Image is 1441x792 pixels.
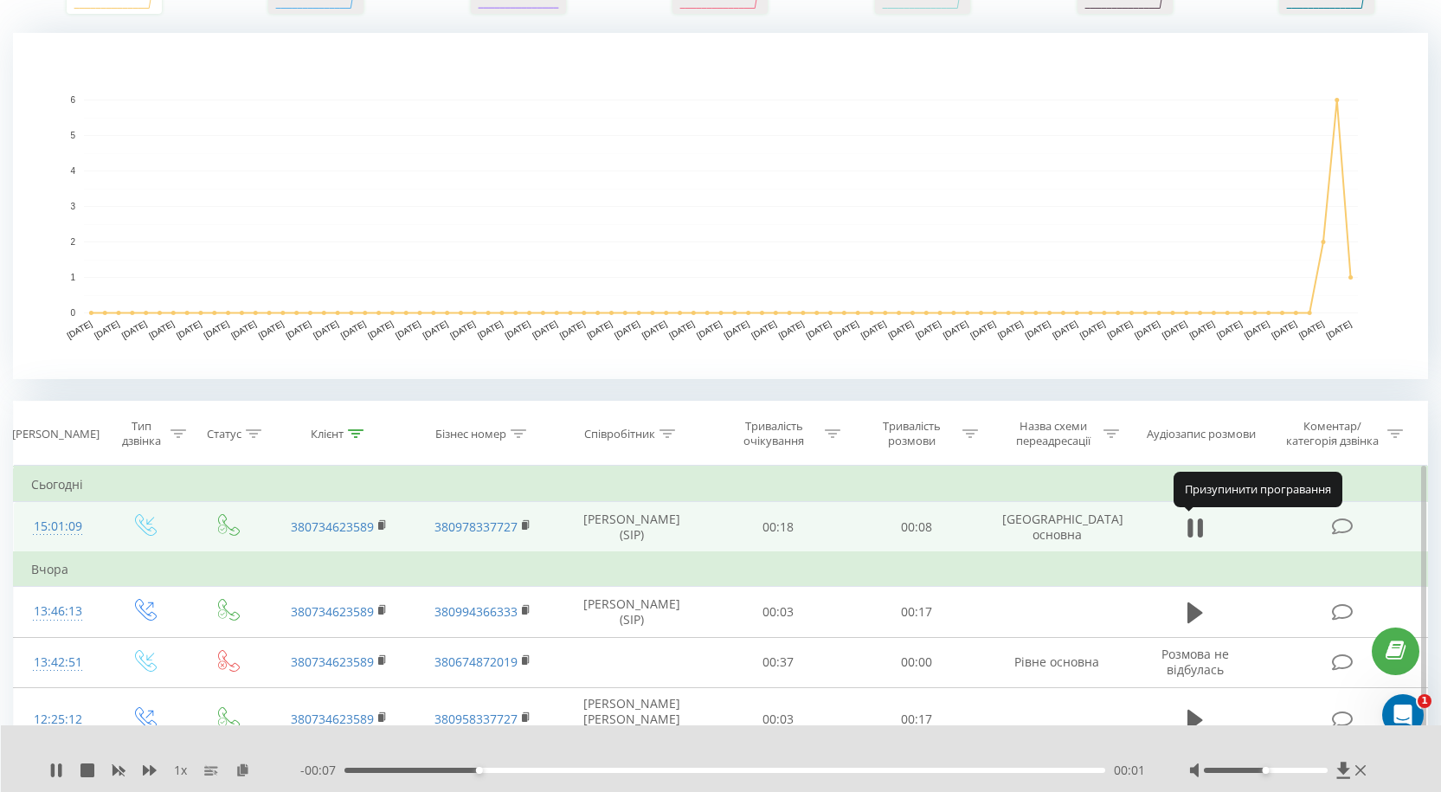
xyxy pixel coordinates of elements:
text: [DATE] [695,319,724,340]
text: 0 [70,308,75,318]
text: [DATE] [147,319,176,340]
text: [DATE] [394,319,422,340]
td: Сьогодні [14,467,1428,502]
div: 12:25:12 [31,703,85,737]
td: 00:00 [847,637,986,687]
a: 380734623589 [291,518,374,535]
div: Тип дзвінка [117,419,165,448]
td: 00:08 [847,502,986,553]
a: 380994366333 [434,603,518,620]
a: 380734623589 [291,711,374,727]
span: 1 [1418,694,1431,708]
a: 380978337727 [434,518,518,535]
div: Призупинити програвання [1174,472,1342,506]
td: 00:03 [709,587,847,637]
text: [DATE] [531,319,559,340]
text: 6 [70,95,75,105]
text: [DATE] [448,319,477,340]
div: Аудіозапис розмови [1147,427,1256,441]
text: [DATE] [585,319,614,340]
text: [DATE] [1325,319,1354,340]
td: Вчора [14,552,1428,587]
td: 00:18 [709,502,847,553]
a: 380734623589 [291,654,374,670]
text: [DATE] [640,319,669,340]
text: [DATE] [175,319,203,340]
text: [DATE] [366,319,395,340]
text: [DATE] [667,319,696,340]
text: [DATE] [1024,319,1052,340]
text: [DATE] [203,319,231,340]
svg: A chart. [13,33,1428,379]
div: Тривалість розмови [865,419,958,448]
text: [DATE] [1243,319,1271,340]
text: [DATE] [942,319,970,340]
text: [DATE] [284,319,312,340]
div: Accessibility label [476,767,483,774]
td: [PERSON_NAME] (SIP) [555,587,710,637]
div: Коментар/категорія дзвінка [1282,419,1383,448]
text: [DATE] [832,319,860,340]
a: 380674872019 [434,654,518,670]
span: - 00:07 [300,762,344,779]
span: Розмова не відбулась [1161,646,1229,678]
div: Accessibility label [1262,767,1269,774]
div: Бізнес номер [435,427,506,441]
div: Співробітник [584,427,655,441]
text: [DATE] [65,319,93,340]
text: 1 [70,273,75,282]
text: [DATE] [1161,319,1189,340]
text: [DATE] [1297,319,1326,340]
text: [DATE] [996,319,1025,340]
text: [DATE] [229,319,258,340]
text: 5 [70,131,75,140]
td: 00:17 [847,587,986,637]
text: 3 [70,202,75,211]
text: [DATE] [312,319,340,340]
text: [DATE] [968,319,997,340]
text: [DATE] [1133,319,1161,340]
text: [DATE] [339,319,368,340]
span: 00:01 [1114,762,1145,779]
text: [DATE] [1078,319,1107,340]
text: [DATE] [1270,319,1298,340]
text: [DATE] [805,319,833,340]
text: [DATE] [1215,319,1244,340]
text: [DATE] [777,319,806,340]
text: [DATE] [558,319,587,340]
td: 00:37 [709,637,847,687]
div: Назва схеми переадресації [1007,419,1099,448]
text: [DATE] [886,319,915,340]
a: 380958337727 [434,711,518,727]
text: 4 [70,166,75,176]
text: [DATE] [613,319,641,340]
td: [GEOGRAPHIC_DATA] основна [985,502,1129,553]
text: [DATE] [476,319,505,340]
text: [DATE] [504,319,532,340]
text: [DATE] [914,319,942,340]
text: [DATE] [93,319,121,340]
text: 2 [70,237,75,247]
div: 13:42:51 [31,646,85,679]
text: [DATE] [1051,319,1079,340]
div: 13:46:13 [31,595,85,628]
text: [DATE] [421,319,450,340]
text: [DATE] [1187,319,1216,340]
a: 380734623589 [291,603,374,620]
td: [PERSON_NAME] (SIP) [555,502,710,553]
td: Рівне основна [985,637,1129,687]
td: 00:03 [709,687,847,751]
div: Статус [207,427,241,441]
div: 15:01:09 [31,510,85,544]
td: 00:17 [847,687,986,751]
text: [DATE] [257,319,286,340]
span: 1 x [174,762,187,779]
text: [DATE] [120,319,149,340]
iframe: Intercom live chat [1382,694,1424,736]
text: [DATE] [749,319,778,340]
text: [DATE] [723,319,751,340]
div: Клієнт [311,427,344,441]
text: [DATE] [859,319,888,340]
text: [DATE] [1105,319,1134,340]
td: [PERSON_NAME] [PERSON_NAME] (SIP) [555,687,710,751]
